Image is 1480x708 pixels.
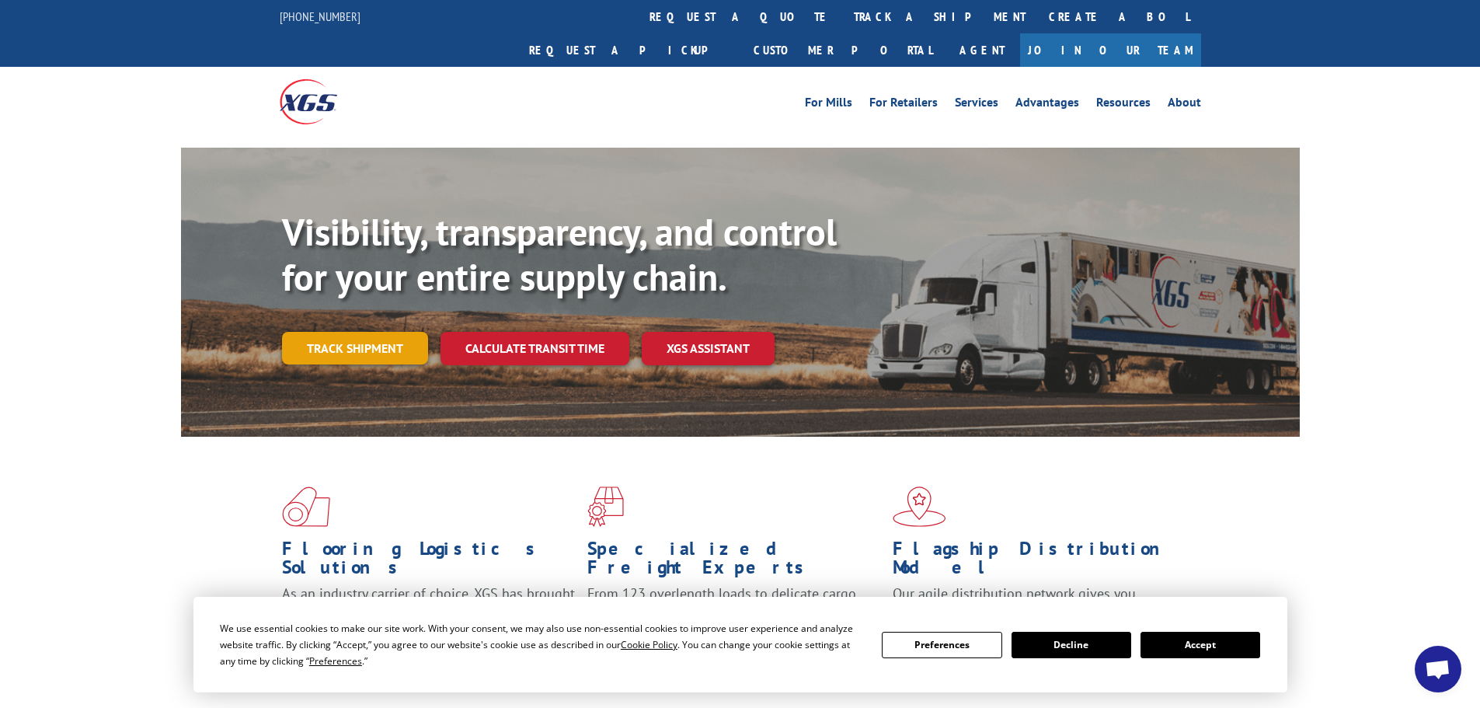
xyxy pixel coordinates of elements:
p: From 123 overlength loads to delicate cargo, our experienced staff knows the best way to move you... [587,584,881,654]
a: About [1168,96,1201,113]
div: We use essential cookies to make our site work. With your consent, we may also use non-essential ... [220,620,863,669]
a: Services [955,96,998,113]
a: Join Our Team [1020,33,1201,67]
a: Agent [944,33,1020,67]
img: xgs-icon-flagship-distribution-model-red [893,487,946,527]
button: Decline [1012,632,1131,658]
a: For Mills [805,96,852,113]
a: Track shipment [282,332,428,364]
span: Cookie Policy [621,638,677,651]
a: For Retailers [869,96,938,113]
h1: Flooring Logistics Solutions [282,539,576,584]
img: xgs-icon-total-supply-chain-intelligence-red [282,487,330,527]
a: Calculate transit time [441,332,629,365]
a: Resources [1096,96,1151,113]
a: XGS ASSISTANT [642,332,775,365]
button: Accept [1140,632,1260,658]
b: Visibility, transparency, and control for your entire supply chain. [282,208,837,301]
span: As an industry carrier of choice, XGS has brought innovation and dedication to flooring logistics... [282,584,575,640]
h1: Flagship Distribution Model [893,539,1186,584]
a: Customer Portal [742,33,944,67]
div: Open chat [1415,646,1461,692]
span: Our agile distribution network gives you nationwide inventory management on demand. [893,584,1179,621]
a: [PHONE_NUMBER] [280,9,360,24]
button: Preferences [882,632,1001,658]
a: Advantages [1015,96,1079,113]
a: Request a pickup [517,33,742,67]
h1: Specialized Freight Experts [587,539,881,584]
span: Preferences [309,654,362,668]
img: xgs-icon-focused-on-flooring-red [587,487,624,527]
div: Cookie Consent Prompt [193,597,1287,692]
